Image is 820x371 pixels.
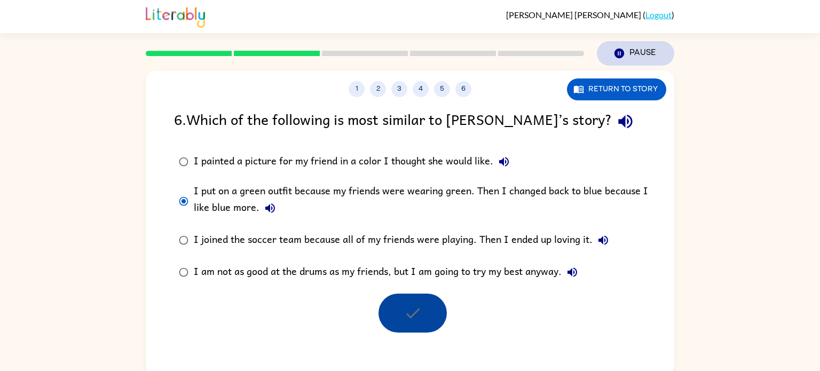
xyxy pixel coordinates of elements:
[493,151,515,172] button: I painted a picture for my friend in a color I thought she would like.
[194,151,515,172] div: I painted a picture for my friend in a color I thought she would like.
[194,262,583,283] div: I am not as good at the drums as my friends, but I am going to try my best anyway.
[146,4,205,28] img: Literably
[370,81,386,97] button: 2
[645,10,672,20] a: Logout
[434,81,450,97] button: 5
[567,78,666,100] button: Return to story
[391,81,407,97] button: 3
[259,198,281,219] button: I put on a green outfit because my friends were wearing green. Then I changed back to blue becaus...
[506,10,674,20] div: ( )
[194,183,660,219] div: I put on a green outfit because my friends were wearing green. Then I changed back to blue becaus...
[174,108,646,135] div: 6 . Which of the following is most similar to [PERSON_NAME]’s story?
[562,262,583,283] button: I am not as good at the drums as my friends, but I am going to try my best anyway.
[455,81,471,97] button: 6
[506,10,643,20] span: [PERSON_NAME] [PERSON_NAME]
[413,81,429,97] button: 4
[349,81,365,97] button: 1
[593,230,614,251] button: I joined the soccer team because all of my friends were playing. Then I ended up loving it.
[194,230,614,251] div: I joined the soccer team because all of my friends were playing. Then I ended up loving it.
[597,41,674,66] button: Pause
